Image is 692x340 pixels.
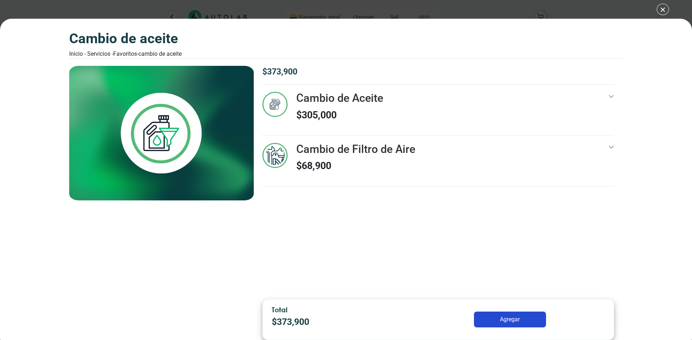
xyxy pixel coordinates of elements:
[296,143,415,156] h3: Cambio de Filtro de Aire
[272,305,288,314] span: Total
[262,92,288,117] img: cambio_de_aceite-v3.svg
[69,50,182,58] div: Inicio - Servicios - Favoritos -
[296,108,383,122] p: $ 305,000
[296,92,383,105] h3: Cambio de Aceite
[138,50,182,57] font: Cambio de Aceite
[262,143,288,168] img: mantenimiento_general-v3.svg
[296,159,415,173] p: $ 68,900
[474,312,546,327] button: Agregar
[69,30,182,47] h3: Cambio de Aceite
[262,66,614,78] p: $ 373,900
[272,315,404,328] p: $ 373,900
